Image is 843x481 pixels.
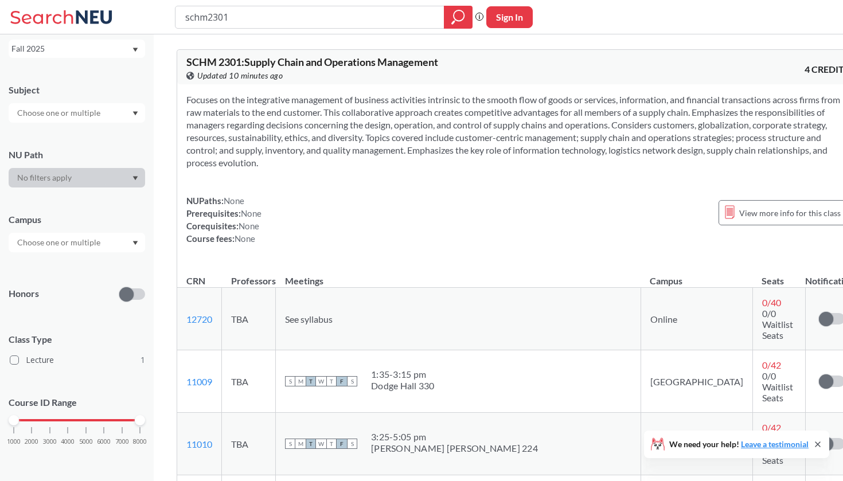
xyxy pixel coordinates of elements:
span: We need your help! [669,440,809,448]
input: Class, professor, course number, "phrase" [184,7,436,27]
div: Dropdown arrow [9,233,145,252]
div: NU Path [9,148,145,161]
div: Dropdown arrow [9,103,145,123]
span: 3000 [43,439,57,445]
svg: Dropdown arrow [132,176,138,181]
span: 8000 [133,439,147,445]
div: 1:35 - 3:15 pm [371,369,435,380]
span: 2000 [25,439,38,445]
span: 7000 [115,439,129,445]
span: 0/0 Waitlist Seats [762,370,793,403]
div: 3:25 - 5:05 pm [371,431,538,443]
span: F [337,439,347,449]
div: Fall 2025Dropdown arrow [9,40,145,58]
span: Class Type [9,333,145,346]
div: CRN [186,275,205,287]
span: S [285,439,295,449]
span: M [295,439,306,449]
span: None [235,233,255,244]
span: 1 [140,354,145,366]
td: TBA [222,288,276,350]
th: Campus [641,263,752,288]
span: 6000 [97,439,111,445]
div: Campus [9,213,145,226]
span: S [347,376,357,386]
input: Choose one or multiple [11,236,108,249]
span: T [326,376,337,386]
svg: magnifying glass [451,9,465,25]
td: Online [641,288,752,350]
span: S [347,439,357,449]
a: 11010 [186,439,212,449]
div: NUPaths: Prerequisites: Corequisites: Course fees: [186,194,262,245]
p: Course ID Range [9,396,145,409]
th: Professors [222,263,276,288]
div: Dodge Hall 330 [371,380,435,392]
span: M [295,376,306,386]
span: F [337,376,347,386]
a: 12720 [186,314,212,324]
span: 0 / 42 [762,422,781,433]
button: Sign In [486,6,533,28]
div: [PERSON_NAME] [PERSON_NAME] 224 [371,443,538,454]
td: TBA [222,350,276,413]
a: Leave a testimonial [741,439,809,449]
svg: Dropdown arrow [132,111,138,116]
span: None [239,221,259,231]
svg: Dropdown arrow [132,241,138,245]
span: None [241,208,262,218]
span: T [326,439,337,449]
span: See syllabus [285,314,333,324]
span: 0 / 40 [762,297,781,308]
span: None [224,195,244,206]
th: Seats [752,263,805,288]
span: S [285,376,295,386]
span: SCHM 2301 : Supply Chain and Operations Management [186,56,438,68]
svg: Dropdown arrow [132,48,138,52]
td: TBA [222,413,276,475]
span: 0 / 42 [762,359,781,370]
span: View more info for this class [739,206,841,220]
div: magnifying glass [444,6,473,29]
span: T [306,439,316,449]
span: T [306,376,316,386]
span: 0/0 Waitlist Seats [762,308,793,341]
td: [GEOGRAPHIC_DATA] [641,350,752,413]
span: W [316,376,326,386]
span: 4000 [61,439,75,445]
td: [GEOGRAPHIC_DATA] [641,413,752,475]
span: 1000 [7,439,21,445]
div: Fall 2025 [11,42,131,55]
span: W [316,439,326,449]
th: Meetings [276,263,641,288]
div: Dropdown arrow [9,168,145,187]
span: 5000 [79,439,93,445]
input: Choose one or multiple [11,106,108,120]
a: 11009 [186,376,212,387]
span: Updated 10 minutes ago [197,69,283,82]
label: Lecture [10,353,145,367]
div: Subject [9,84,145,96]
p: Honors [9,287,39,300]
